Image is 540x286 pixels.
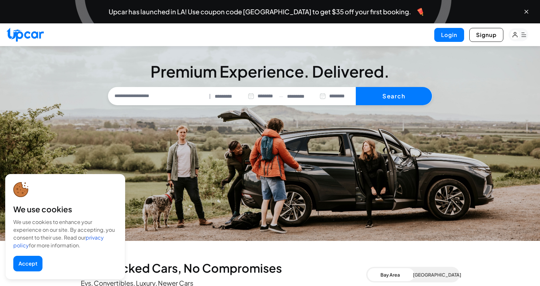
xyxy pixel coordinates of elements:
[469,28,503,42] button: Signup
[13,182,29,197] img: cookie-icon.svg
[6,28,44,42] img: Upcar Logo
[13,218,117,249] div: We use cookies to enhance your experience on our site. By accepting, you consent to their use. Re...
[434,28,464,42] button: Login
[108,64,432,79] h3: Premium Experience. Delivered.
[413,268,458,281] button: [GEOGRAPHIC_DATA]
[279,93,283,100] span: —
[367,268,413,281] button: Bay Area
[523,8,530,15] button: Close banner
[81,262,366,275] h2: Handpicked Cars, No Compromises
[13,204,117,214] div: We use cookies
[109,8,411,15] span: Upcar has launched in LA! Use coupon code [GEOGRAPHIC_DATA] to get $35 off your first booking.
[356,87,432,105] button: Search
[209,93,211,100] span: |
[13,256,42,271] button: Accept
